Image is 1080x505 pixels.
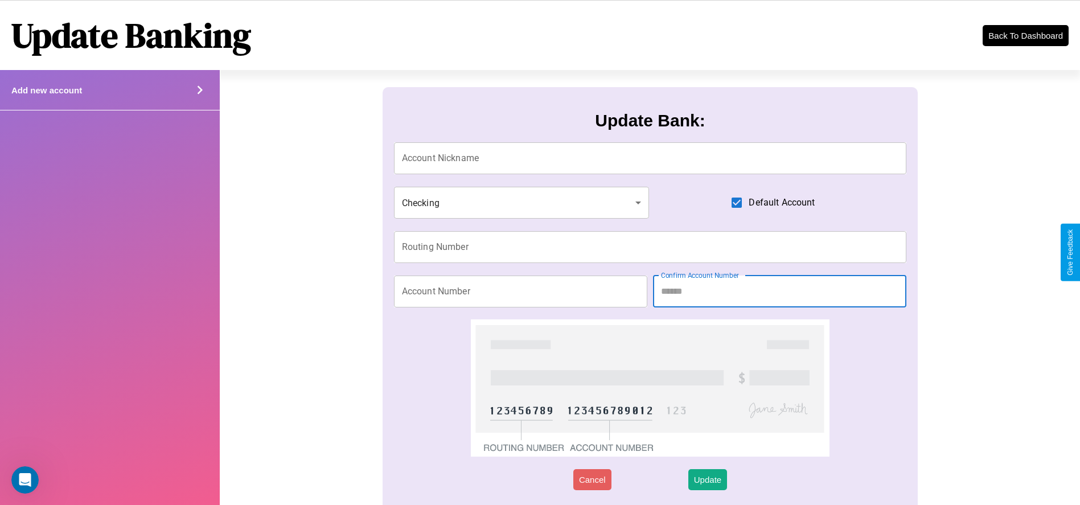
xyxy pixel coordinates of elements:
[11,466,39,494] iframe: Intercom live chat
[749,196,815,210] span: Default Account
[1066,229,1074,276] div: Give Feedback
[471,319,830,457] img: check
[688,469,727,490] button: Update
[11,85,82,95] h4: Add new account
[595,111,705,130] h3: Update Bank:
[573,469,611,490] button: Cancel
[11,12,251,59] h1: Update Banking
[394,187,649,219] div: Checking
[983,25,1069,46] button: Back To Dashboard
[661,270,739,280] label: Confirm Account Number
